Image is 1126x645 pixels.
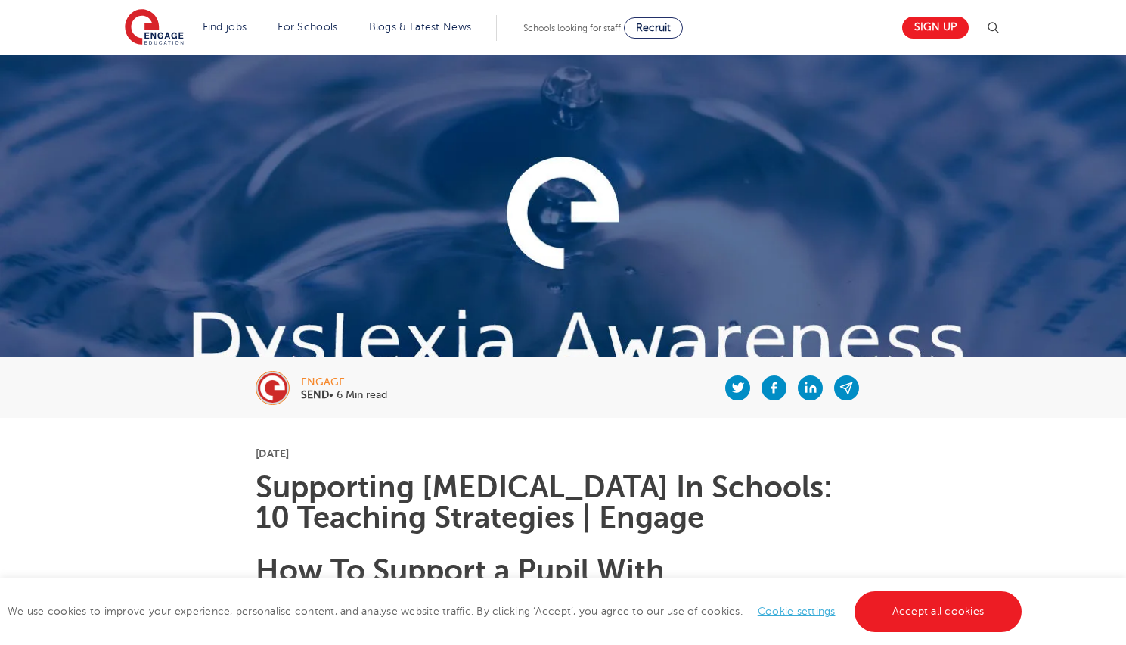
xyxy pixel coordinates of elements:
a: Sign up [902,17,969,39]
a: Accept all cookies [855,591,1022,632]
img: Engage Education [125,9,184,47]
span: We use cookies to improve your experience, personalise content, and analyse website traffic. By c... [8,606,1025,617]
b: SEND [301,389,329,400]
a: Recruit [624,17,683,39]
span: Recruit [636,22,671,33]
h1: Supporting [MEDICAL_DATA] In Schools: 10 Teaching Strategies | Engage [256,472,870,533]
span: Schools looking for staff [523,23,621,33]
p: [DATE] [256,448,870,459]
a: Find jobs [203,21,247,33]
div: engage [301,377,387,388]
a: For Schools [278,21,337,33]
a: Cookie settings [758,606,836,617]
p: • 6 Min read [301,390,387,400]
a: Blogs & Latest News [369,21,472,33]
b: How To Support a Pupil With [MEDICAL_DATA] [256,553,665,618]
